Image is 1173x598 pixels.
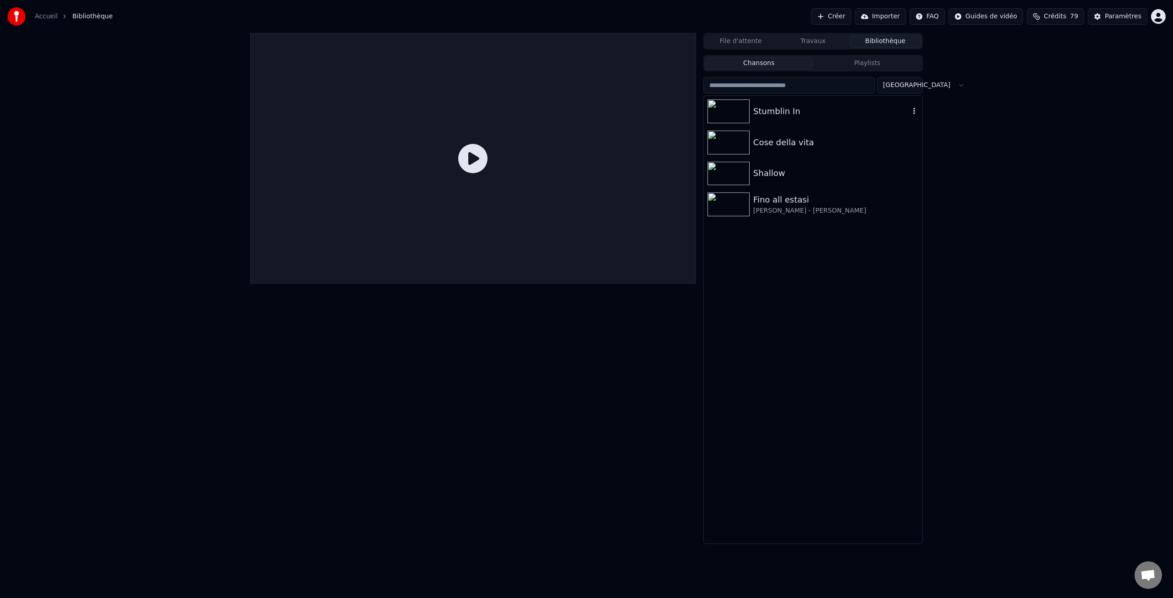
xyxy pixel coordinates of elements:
[1105,12,1141,21] div: Paramètres
[753,167,919,180] div: Shallow
[1135,561,1162,589] a: Ouvrir le chat
[753,193,919,206] div: Fino all estasi
[753,105,910,118] div: Stumblin In
[849,35,921,48] button: Bibliothèque
[883,81,950,90] span: [GEOGRAPHIC_DATA]
[7,7,26,26] img: youka
[855,8,906,25] button: Importer
[705,35,777,48] button: File d'attente
[35,12,113,21] nav: breadcrumb
[753,136,919,149] div: Cose della vita
[753,206,919,215] div: [PERSON_NAME] - [PERSON_NAME]
[910,8,945,25] button: FAQ
[1088,8,1147,25] button: Paramètres
[1027,8,1084,25] button: Crédits79
[1044,12,1066,21] span: Crédits
[948,8,1023,25] button: Guides de vidéo
[1070,12,1078,21] span: 79
[705,57,813,70] button: Chansons
[35,12,58,21] a: Accueil
[777,35,850,48] button: Travaux
[813,57,921,70] button: Playlists
[811,8,851,25] button: Créer
[72,12,113,21] span: Bibliothèque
